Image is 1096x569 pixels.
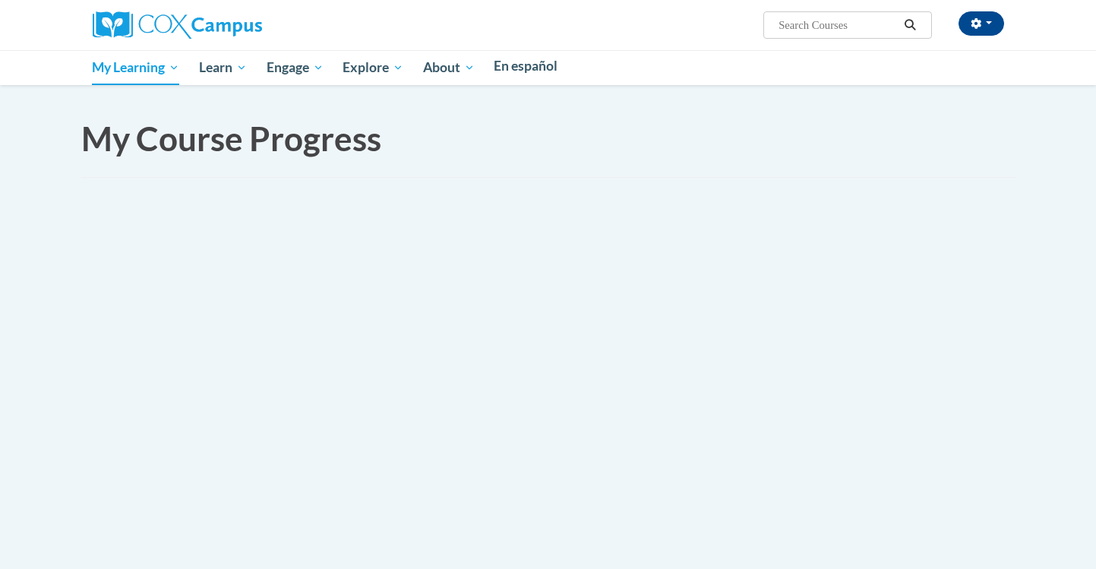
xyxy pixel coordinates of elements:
[777,16,899,34] input: Search Courses
[93,11,262,39] img: Cox Campus
[189,50,257,85] a: Learn
[423,58,475,77] span: About
[959,11,1004,36] button: Account Settings
[83,50,190,85] a: My Learning
[333,50,413,85] a: Explore
[93,17,262,30] a: Cox Campus
[81,119,381,158] span: My Course Progress
[899,16,921,34] button: Search
[485,50,568,82] a: En español
[267,58,324,77] span: Engage
[413,50,485,85] a: About
[903,20,917,31] i: 
[70,50,1027,85] div: Main menu
[257,50,333,85] a: Engage
[343,58,403,77] span: Explore
[199,58,247,77] span: Learn
[494,58,557,74] span: En español
[92,58,179,77] span: My Learning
